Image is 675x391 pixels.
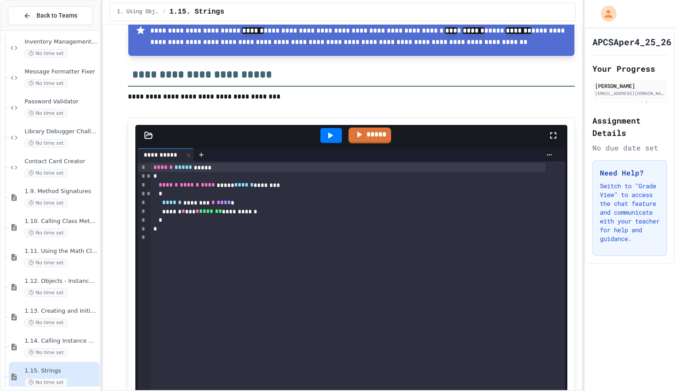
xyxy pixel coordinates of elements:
[600,168,660,178] h3: Need Help?
[8,6,93,25] button: Back to Teams
[592,143,667,153] div: No due date set
[25,128,98,135] span: Library Debugger Challenge
[25,49,68,58] span: No time set
[25,289,68,297] span: No time set
[600,182,660,243] p: Switch to "Grade View" to access the chat feature and communicate with your teacher for help and ...
[25,139,68,147] span: No time set
[169,7,224,17] span: 1.15. Strings
[36,11,77,20] span: Back to Teams
[25,248,98,255] span: 1.11. Using the Math Class
[25,307,98,315] span: 1.13. Creating and Initializing Objects: Constructors
[25,188,98,195] span: 1.9. Method Signatures
[595,90,664,97] div: [EMAIL_ADDRESS][DOMAIN_NAME]
[25,98,98,106] span: Password Validator
[25,318,68,327] span: No time set
[117,8,159,15] span: 1. Using Objects and Methods
[25,79,68,88] span: No time set
[25,278,98,285] span: 1.12. Objects - Instances of Classes
[25,169,68,177] span: No time set
[25,218,98,225] span: 1.10. Calling Class Methods
[25,348,68,357] span: No time set
[592,114,667,139] h2: Assignment Details
[25,158,98,165] span: Contact Card Creator
[595,82,664,90] div: [PERSON_NAME]
[592,62,667,75] h2: Your Progress
[25,378,68,387] span: No time set
[25,259,68,267] span: No time set
[25,38,98,46] span: Inventory Management System
[163,8,166,15] span: /
[25,337,98,345] span: 1.14. Calling Instance Methods
[592,36,671,48] h1: APCSAper4_25_26
[25,109,68,117] span: No time set
[25,229,68,237] span: No time set
[25,367,98,375] span: 1.15. Strings
[25,68,98,76] span: Message Formatter Fixer
[592,4,619,24] div: My Account
[25,199,68,207] span: No time set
